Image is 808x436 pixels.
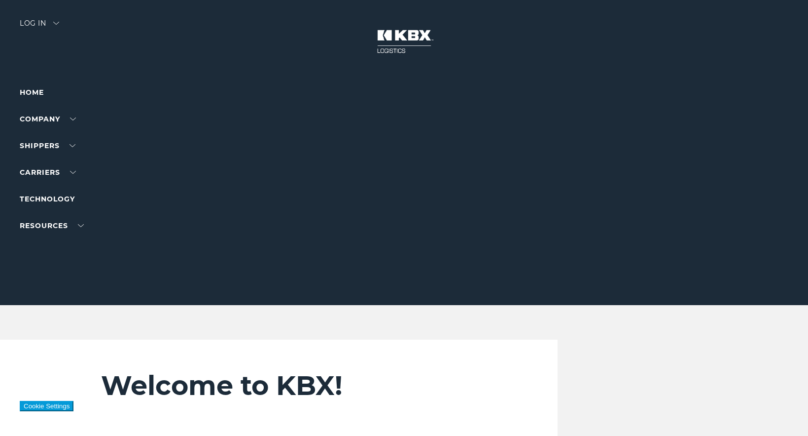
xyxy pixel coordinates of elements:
[20,115,76,123] a: Company
[20,141,75,150] a: SHIPPERS
[367,20,441,63] img: kbx logo
[20,195,75,203] a: Technology
[20,401,73,411] button: Cookie Settings
[101,369,465,402] h2: Welcome to KBX!
[20,168,76,177] a: Carriers
[53,22,59,25] img: arrow
[20,20,59,34] div: Log in
[20,88,44,97] a: Home
[20,221,84,230] a: RESOURCES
